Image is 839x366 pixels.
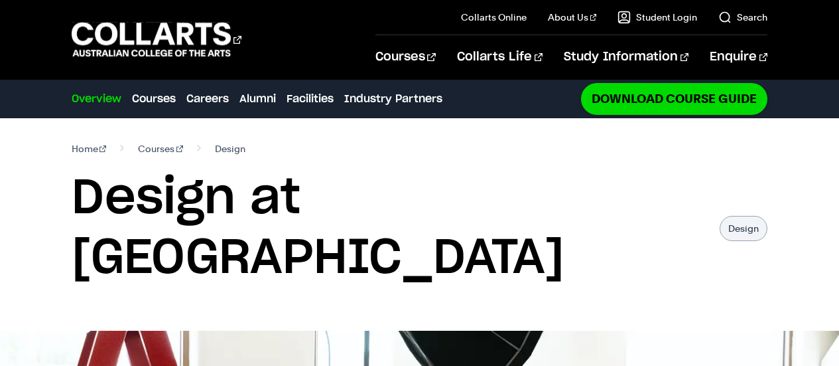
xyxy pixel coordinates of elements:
[564,35,688,79] a: Study Information
[72,21,241,58] div: Go to homepage
[215,139,245,158] span: Design
[461,11,527,24] a: Collarts Online
[718,11,767,24] a: Search
[548,11,597,24] a: About Us
[138,139,183,158] a: Courses
[581,83,767,114] a: Download Course Guide
[457,35,543,79] a: Collarts Life
[186,91,229,107] a: Careers
[344,91,442,107] a: Industry Partners
[720,216,767,241] p: Design
[132,91,176,107] a: Courses
[72,139,107,158] a: Home
[72,169,707,288] h1: Design at [GEOGRAPHIC_DATA]
[710,35,767,79] a: Enquire
[375,35,436,79] a: Courses
[617,11,697,24] a: Student Login
[72,91,121,107] a: Overview
[287,91,334,107] a: Facilities
[239,91,276,107] a: Alumni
